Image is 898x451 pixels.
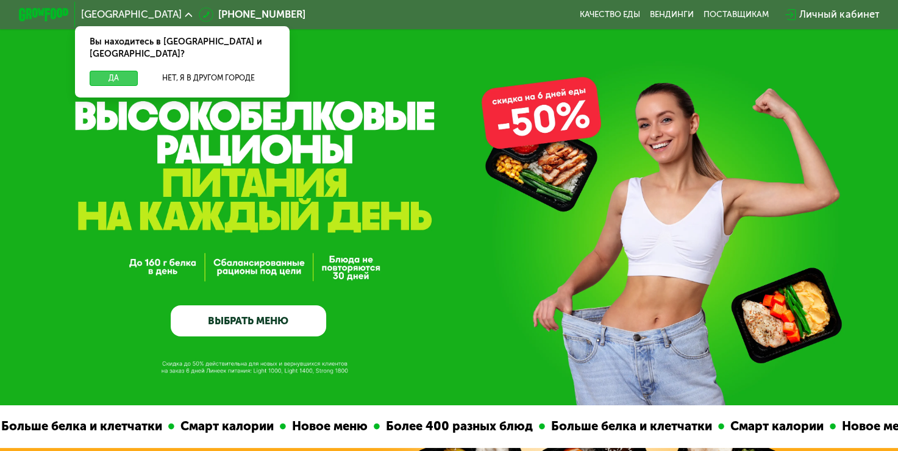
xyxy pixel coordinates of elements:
a: Вендинги [650,10,694,20]
div: Смарт калории [722,417,828,436]
div: поставщикам [704,10,769,20]
a: [PHONE_NUMBER] [199,7,306,23]
a: Качество еды [580,10,640,20]
button: Да [90,71,138,86]
span: [GEOGRAPHIC_DATA] [81,10,182,20]
div: Вы находитесь в [GEOGRAPHIC_DATA] и [GEOGRAPHIC_DATA]? [75,26,290,71]
div: Новое меню [284,417,372,436]
button: Нет, я в другом городе [143,71,274,86]
a: ВЫБРАТЬ МЕНЮ [171,305,326,336]
div: Более 400 разных блюд [378,417,537,436]
div: Смарт калории [173,417,278,436]
div: Больше белка и клетчатки [543,417,716,436]
div: Личный кабинет [799,7,879,23]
